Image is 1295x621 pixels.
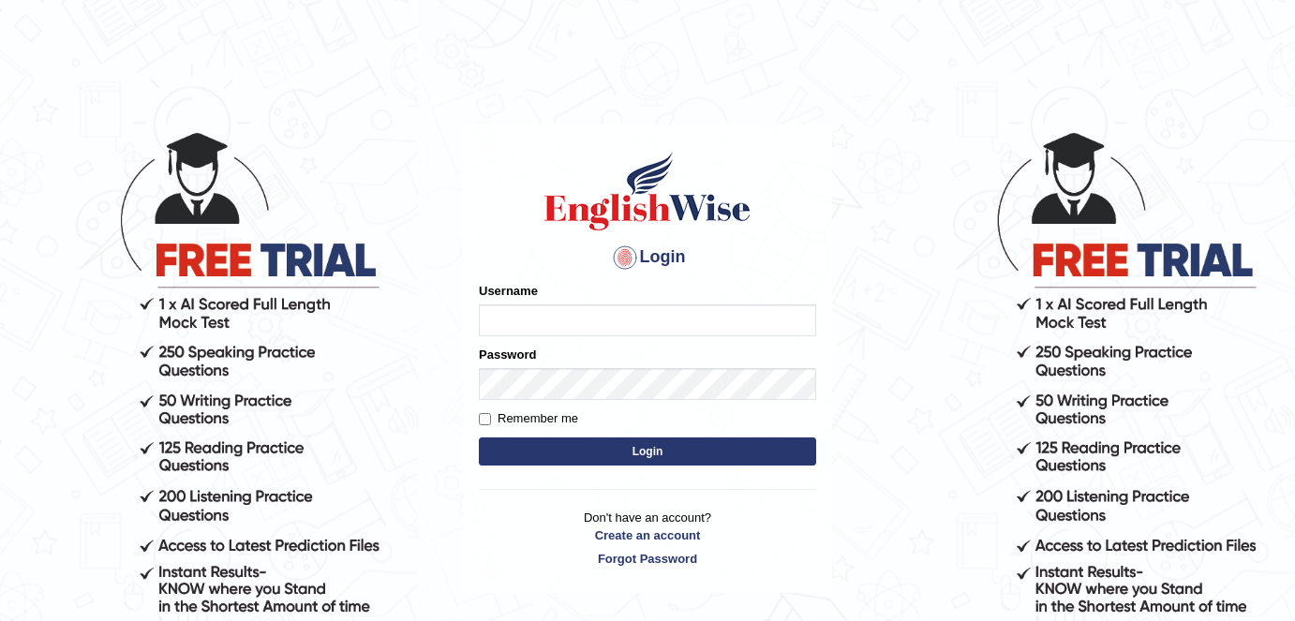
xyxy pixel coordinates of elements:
img: Logo of English Wise sign in for intelligent practice with AI [541,149,754,233]
a: Forgot Password [479,550,816,568]
label: Password [479,346,536,363]
label: Username [479,282,538,300]
h4: Login [479,243,816,273]
a: Create an account [479,526,816,544]
input: Remember me [479,413,491,425]
button: Login [479,437,816,466]
p: Don't have an account? [479,509,816,567]
label: Remember me [479,409,578,428]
